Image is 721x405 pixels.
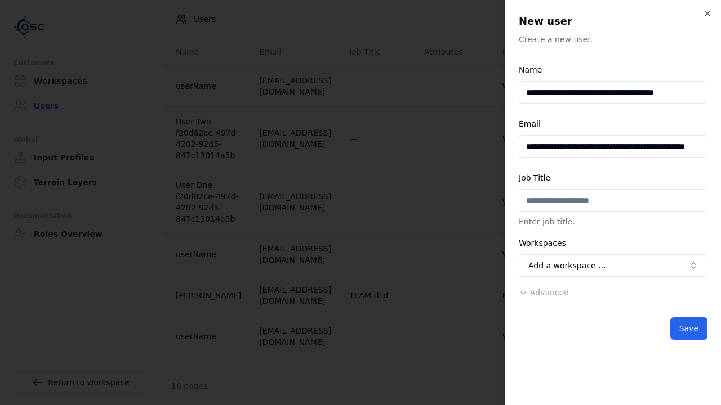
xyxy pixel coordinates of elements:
[519,216,707,227] p: Enter job title.
[519,119,541,128] label: Email
[519,287,569,298] button: Advanced
[519,238,566,247] label: Workspaces
[519,65,542,74] label: Name
[519,34,707,45] p: Create a new user.
[528,260,606,271] span: Add a workspace …
[519,13,707,29] h2: New user
[530,288,569,297] span: Advanced
[519,173,550,182] label: Job Title
[670,317,707,340] button: Save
